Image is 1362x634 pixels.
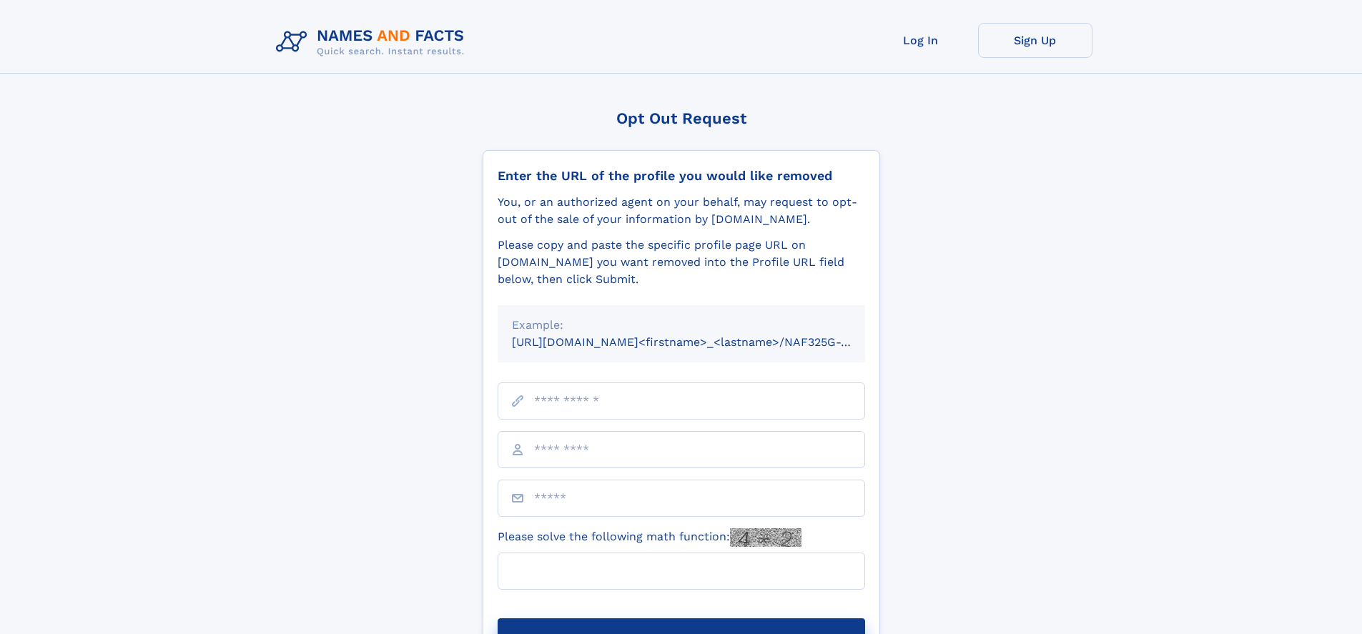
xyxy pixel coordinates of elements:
[483,109,880,127] div: Opt Out Request
[270,23,476,61] img: Logo Names and Facts
[978,23,1092,58] a: Sign Up
[498,168,865,184] div: Enter the URL of the profile you would like removed
[498,237,865,288] div: Please copy and paste the specific profile page URL on [DOMAIN_NAME] you want removed into the Pr...
[498,194,865,228] div: You, or an authorized agent on your behalf, may request to opt-out of the sale of your informatio...
[864,23,978,58] a: Log In
[498,528,801,547] label: Please solve the following math function:
[512,335,892,349] small: [URL][DOMAIN_NAME]<firstname>_<lastname>/NAF325G-xxxxxxxx
[512,317,851,334] div: Example:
